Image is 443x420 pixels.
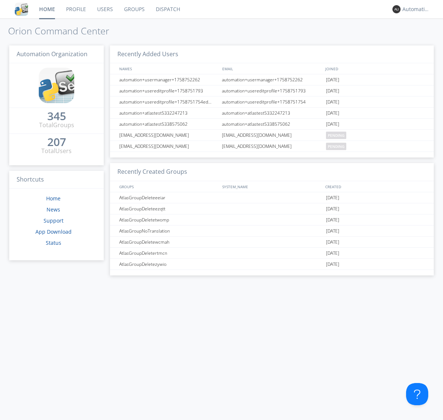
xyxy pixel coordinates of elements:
[323,63,427,74] div: JOINED
[110,203,434,214] a: AtlasGroupDeleteezqtt[DATE]
[326,226,339,237] span: [DATE]
[47,112,66,120] div: 345
[39,121,74,129] div: Total Groups
[402,6,430,13] div: Automation+atlas0028
[326,85,339,96] span: [DATE]
[392,5,401,13] img: 373638.png
[220,130,324,140] div: [EMAIL_ADDRESS][DOMAIN_NAME]
[220,119,324,129] div: automation+atlastest5338575062
[117,259,220,270] div: AtlasGroupDeletezywio
[406,383,428,405] iframe: Toggle Customer Support
[9,171,104,189] h3: Shortcuts
[117,63,219,74] div: NAMES
[326,74,339,85] span: [DATE]
[220,181,323,192] div: SYSTEM_NAME
[47,138,66,146] div: 207
[110,45,434,64] h3: Recently Added Users
[326,132,346,139] span: pending
[326,203,339,214] span: [DATE]
[110,237,434,248] a: AtlasGroupDeletewcmah[DATE]
[110,163,434,181] h3: Recently Created Groups
[110,108,434,119] a: automation+atlastest5332247213automation+atlastest5332247213[DATE]
[326,119,339,130] span: [DATE]
[326,108,339,119] span: [DATE]
[117,203,220,214] div: AtlasGroupDeleteezqtt
[117,181,219,192] div: GROUPS
[35,228,72,235] a: App Download
[117,248,220,258] div: AtlasGroupDeletertmcn
[117,96,220,107] div: automation+usereditprofile+1758751754editedautomation+usereditprofile+1758751754
[110,119,434,130] a: automation+atlastest5338575062automation+atlastest5338575062[DATE]
[110,214,434,226] a: AtlasGroupDeletetwomp[DATE]
[110,141,434,152] a: [EMAIL_ADDRESS][DOMAIN_NAME][EMAIL_ADDRESS][DOMAIN_NAME]pending
[110,85,434,96] a: automation+usereditprofile+1758751793automation+usereditprofile+1758751793[DATE]
[117,74,220,85] div: automation+usermanager+1758752262
[220,141,324,152] div: [EMAIL_ADDRESS][DOMAIN_NAME]
[326,237,339,248] span: [DATE]
[117,214,220,225] div: AtlasGroupDeletetwomp
[326,143,346,150] span: pending
[326,96,339,108] span: [DATE]
[44,217,63,224] a: Support
[326,192,339,203] span: [DATE]
[15,3,28,16] img: cddb5a64eb264b2086981ab96f4c1ba7
[47,206,60,213] a: News
[117,237,220,247] div: AtlasGroupDeletewcmah
[117,119,220,129] div: automation+atlastest5338575062
[110,259,434,270] a: AtlasGroupDeletezywio[DATE]
[326,259,339,270] span: [DATE]
[47,138,66,147] a: 207
[220,96,324,107] div: automation+usereditprofile+1758751754
[220,108,324,118] div: automation+atlastest5332247213
[117,192,220,203] div: AtlasGroupDeleteeeiar
[47,112,66,121] a: 345
[117,130,220,140] div: [EMAIL_ADDRESS][DOMAIN_NAME]
[110,192,434,203] a: AtlasGroupDeleteeeiar[DATE]
[46,195,61,202] a: Home
[117,85,220,96] div: automation+usereditprofile+1758751793
[326,214,339,226] span: [DATE]
[117,226,220,236] div: AtlasGroupNoTranslation
[46,239,61,246] a: Status
[39,68,74,103] img: cddb5a64eb264b2086981ab96f4c1ba7
[17,50,87,58] span: Automation Organization
[110,74,434,85] a: automation+usermanager+1758752262automation+usermanager+1758752262[DATE]
[110,248,434,259] a: AtlasGroupDeletertmcn[DATE]
[220,63,323,74] div: EMAIL
[110,130,434,141] a: [EMAIL_ADDRESS][DOMAIN_NAME][EMAIL_ADDRESS][DOMAIN_NAME]pending
[117,141,220,152] div: [EMAIL_ADDRESS][DOMAIN_NAME]
[110,96,434,108] a: automation+usereditprofile+1758751754editedautomation+usereditprofile+1758751754automation+usered...
[220,85,324,96] div: automation+usereditprofile+1758751793
[117,108,220,118] div: automation+atlastest5332247213
[220,74,324,85] div: automation+usermanager+1758752262
[326,248,339,259] span: [DATE]
[323,181,427,192] div: CREATED
[110,226,434,237] a: AtlasGroupNoTranslation[DATE]
[41,147,72,155] div: Total Users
